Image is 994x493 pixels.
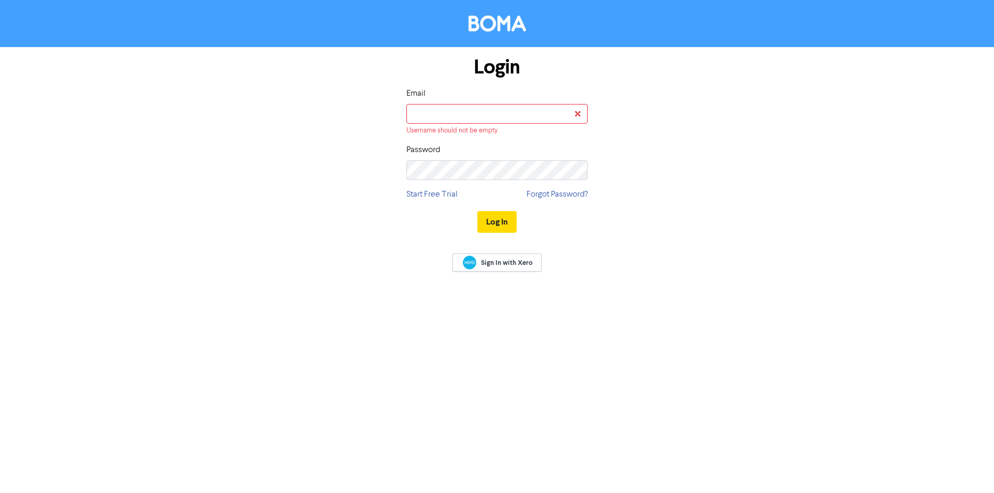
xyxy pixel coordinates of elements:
img: Xero logo [463,256,476,270]
label: Email [406,87,426,100]
span: Sign In with Xero [481,258,533,267]
a: Sign In with Xero [452,253,542,272]
label: Password [406,144,440,156]
iframe: Chat Widget [942,443,994,493]
a: Start Free Trial [406,188,458,201]
div: Username should not be empty [406,126,588,136]
a: Forgot Password? [527,188,588,201]
button: Log In [477,211,517,233]
h1: Login [406,55,588,79]
img: BOMA Logo [469,16,526,32]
